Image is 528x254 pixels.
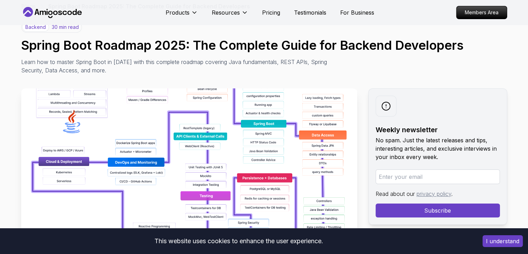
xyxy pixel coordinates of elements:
[5,233,472,249] div: This website uses cookies to enhance the user experience.
[456,6,507,19] p: Members Area
[376,204,500,217] button: Subscribe
[376,190,500,198] p: Read about our .
[262,8,280,17] a: Pricing
[340,8,374,17] a: For Business
[212,8,248,22] button: Resources
[212,8,240,17] p: Resources
[376,169,500,184] input: Enter your email
[456,6,507,19] a: Members Area
[376,125,500,135] h2: Weekly newsletter
[21,58,332,74] p: Learn how to master Spring Boot in [DATE] with this complete roadmap covering Java fundamentals, ...
[166,8,190,17] p: Products
[294,8,326,17] a: Testimonials
[21,88,357,245] img: Spring Boot Roadmap 2025: The Complete Guide for Backend Developers thumbnail
[483,235,523,247] button: Accept cookies
[376,136,500,161] p: No spam. Just the latest releases and tips, interesting articles, and exclusive interviews in you...
[166,8,198,22] button: Products
[22,23,49,32] p: backend
[21,38,507,52] h1: Spring Boot Roadmap 2025: The Complete Guide for Backend Developers
[417,190,451,197] a: privacy policy
[52,24,79,31] p: 30 min read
